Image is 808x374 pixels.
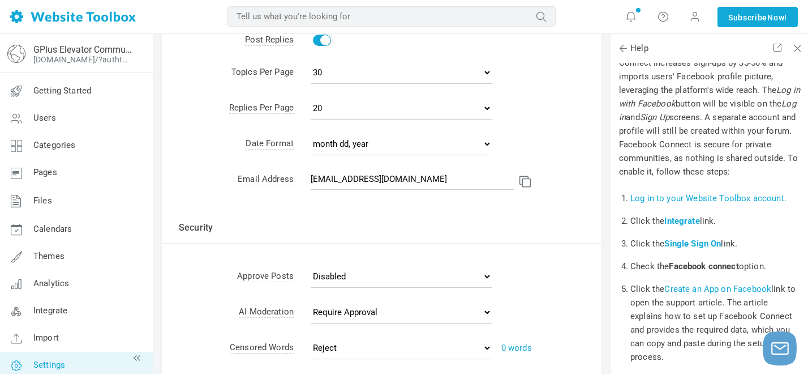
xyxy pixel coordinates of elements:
a: Single Sign On [664,239,721,249]
span: Calendars [33,224,72,234]
li: Check the option. [630,255,801,278]
li: Click the link. [630,210,801,232]
p: Allow users to log in or sign up to your forum using their Facebook accounts. Facebook Connect in... [619,29,801,178]
a: Integrate [664,216,699,226]
span: Themes [33,251,65,261]
span: Approve Posts [237,271,294,282]
span: Replies Per Page [229,103,294,114]
span: Now! [767,11,787,24]
span: Files [33,195,52,206]
a: SubscribeNow! [717,7,798,27]
span: Back [617,42,629,54]
a: 0 words [501,343,532,353]
span: Getting Started [33,86,91,96]
a: [DOMAIN_NAME]/?authtoken=8990c5ca8ffd3b41fc3b63d061e86d7c&rememberMe=1 [33,55,132,64]
a: GPlus Elevator Community [33,44,132,55]
i: Log in [619,99,796,122]
i: Sign Up [640,112,669,122]
span: AI Moderation [239,307,294,318]
li: Click the link to open the support article. The article explains how to set up Facebook Connect a... [630,278,801,368]
span: Post Replies [245,35,294,46]
span: Import [33,333,59,343]
a: Log in to your Website Toolbox account. [630,193,786,203]
span: Users [33,113,56,123]
button: Launch chat [763,331,797,365]
span: Date Format [246,138,294,150]
span: Categories [33,140,76,150]
b: Facebook connect [669,261,738,271]
span: Integrate [33,305,67,316]
input: Tell us what you're looking for [227,6,556,27]
span: Email Address [238,174,294,185]
span: Censored Words [230,342,294,354]
span: Analytics [33,278,69,288]
img: globe-icon.png [7,45,25,63]
span: Settings [33,360,65,370]
td: Security [162,198,601,244]
span: Pages [33,167,57,177]
li: Click the link. [630,232,801,255]
span: Topics Per Page [231,67,294,78]
span: Help [619,42,648,54]
a: Create an App on Facebook [664,284,771,294]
